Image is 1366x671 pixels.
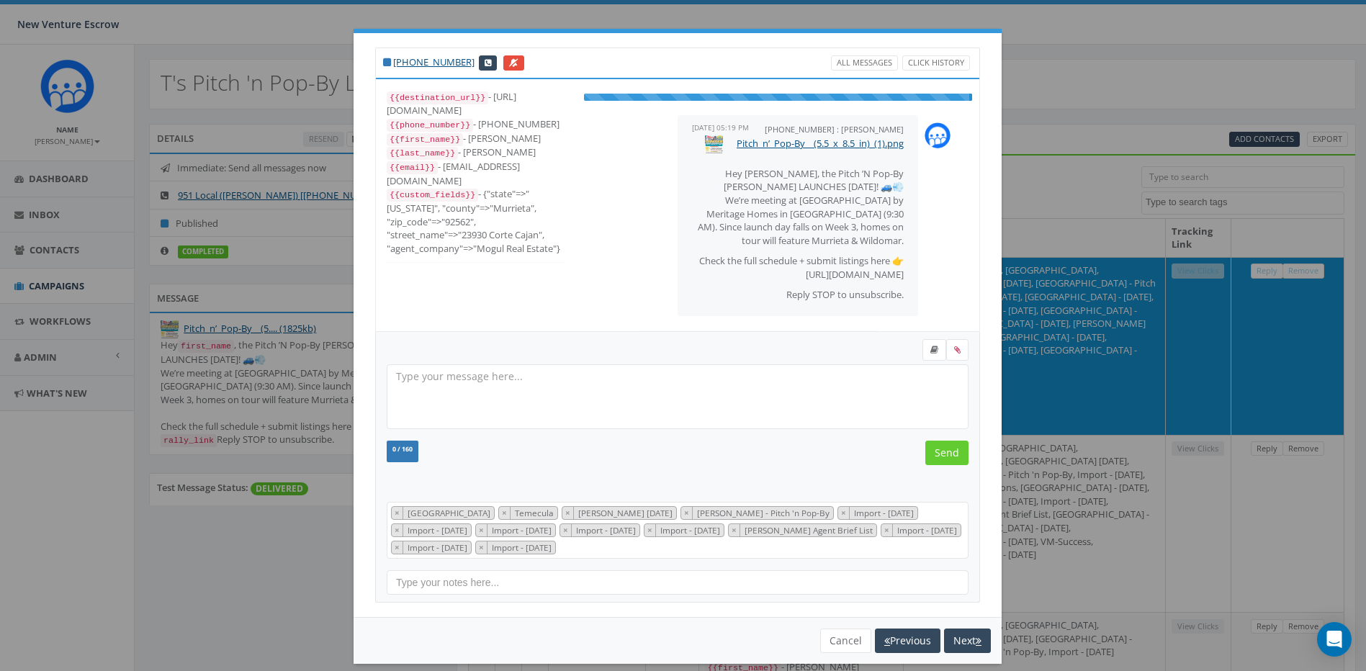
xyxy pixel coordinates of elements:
button: Remove item [881,524,893,536]
button: Remove item [644,524,656,536]
div: - [EMAIL_ADDRESS][DOMAIN_NAME] [387,160,566,187]
textarea: Search [560,541,566,554]
p: Check the full schedule + submit listings here 👉 [URL][DOMAIN_NAME] [692,254,904,281]
span: Import - [DATE] [659,524,724,536]
li: Import - 08/08/2025 [837,506,918,520]
div: - {"state"=>"[US_STATE]", "county"=>"Murrieta", "zip_code"=>"92562", "street_name"=>"23930 Corte ... [387,187,566,255]
span: 0 / 160 [392,445,413,454]
span: × [563,524,568,536]
i: This phone number is subscribed and will receive texts. [383,58,391,67]
li: Tania Agent Brief List [728,523,877,537]
code: {{custom_fields}} [387,189,478,202]
span: × [732,524,737,536]
a: All Messages [831,55,898,71]
div: - [PHONE_NUMBER] [387,117,566,132]
code: {{phone_number}} [387,119,473,132]
a: Click History [902,55,970,71]
a: [PHONE_NUMBER] [393,55,475,68]
button: Remove item [838,507,850,519]
code: {{last_name}} [387,147,458,160]
li: Import - 11/15/2024 [644,523,724,537]
button: Remove item [392,507,403,519]
li: Tamarra August 6 2025 [562,506,677,520]
div: - [PERSON_NAME] [387,132,566,146]
code: {{email}} [387,161,438,174]
button: Next [944,629,991,653]
label: Insert Template Text [922,339,946,361]
li: Import - 03/24/2025 [391,523,472,537]
small: [PHONE_NUMBER] : [PERSON_NAME] [765,124,904,135]
span: × [565,507,570,518]
button: Remove item [392,541,403,554]
span: × [395,541,400,553]
li: Tamarra - Pitch 'n Pop-By [680,506,834,520]
span: × [479,524,484,536]
span: × [395,507,400,518]
button: Remove item [681,507,693,519]
code: {{first_name}} [387,133,463,146]
img: Rally_Corp_Icon_1.png [925,122,951,148]
span: [PERSON_NAME] [DATE] [577,507,676,518]
button: Previous [875,629,940,653]
li: Temecula [498,506,558,520]
span: × [684,507,689,518]
div: Open Intercom Messenger [1317,622,1352,657]
span: × [395,524,400,536]
li: Import - 12/05/2024 [560,523,640,537]
div: - [URL][DOMAIN_NAME] [387,90,566,117]
li: Import - 02/07/2025 [475,523,556,537]
div: - [PERSON_NAME] [387,145,566,160]
span: Import - [DATE] [406,541,471,553]
span: Import - [DATE] [490,524,555,536]
span: Import - [DATE] [896,524,961,536]
span: Import - [DATE] [575,524,639,536]
span: × [884,524,889,536]
button: Remove item [729,524,740,536]
button: Remove item [562,507,574,519]
input: Send [925,441,969,465]
li: Riverside [391,506,495,520]
span: × [479,541,484,553]
input: Type your notes here... [387,570,969,595]
li: Import - 10/18/2024 [391,541,472,554]
span: Attach your media [946,339,969,361]
p: Reply STOP to unsubscribe. [692,288,904,302]
button: Remove item [392,524,403,536]
span: Import - [DATE] [490,541,555,553]
span: Temecula [513,507,557,518]
button: Remove item [476,524,487,536]
span: [PERSON_NAME] - Pitch 'n Pop-By [696,507,833,518]
button: Remove item [499,507,511,519]
span: Import - [DATE] [853,507,917,518]
button: Remove item [560,524,572,536]
code: {{destination_url}} [387,91,488,104]
li: Import - 11/12/2024 [881,523,961,537]
li: Import - 10/17/2024 [475,541,556,554]
span: [GEOGRAPHIC_DATA] [406,507,494,518]
button: Remove item [476,541,487,554]
p: Hey [PERSON_NAME], the Pitch ’N Pop-By [PERSON_NAME] LAUNCHES [DATE]! 🚙💨 We’re meeting at [GEOGRA... [692,167,904,247]
span: × [647,524,652,536]
span: [PERSON_NAME] Agent Brief List [743,524,876,536]
button: Cancel [820,629,871,653]
span: × [841,507,846,518]
a: Pitch_n’_Pop-By__(5.5_x_8.5_in)_(1).png [737,137,904,150]
span: [DATE] 05:19 PM [692,122,749,132]
span: Import - [DATE] [406,524,471,536]
span: × [502,507,507,518]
